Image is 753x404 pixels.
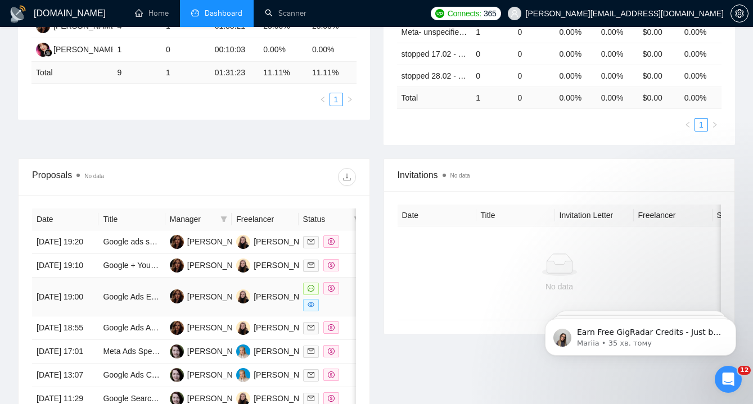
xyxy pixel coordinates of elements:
[210,62,259,84] td: 01:31:23
[319,96,326,103] span: left
[708,118,722,131] button: right
[98,364,165,387] td: Google Ads Campaign Specialist Needed
[170,323,252,332] a: IK[PERSON_NAME]
[53,43,118,56] div: [PERSON_NAME]
[170,289,184,303] img: IK
[402,49,586,58] a: stopped 17.02 - Google Ads - ecommerce/AI - $500+
[351,211,363,228] span: filter
[555,87,597,108] td: 0.00 %
[32,168,194,186] div: Proposals
[265,8,306,18] a: searchScanner
[236,321,250,335] img: TB
[98,316,165,340] td: Google Ads Audit & Optimization for E-commerce Products
[731,9,749,18] a: setting
[308,38,357,62] td: 0.00%
[32,316,98,340] td: [DATE] 18:55
[210,38,259,62] td: 00:10:03
[218,211,229,228] span: filter
[328,395,335,402] span: dollar
[731,9,748,18] span: setting
[170,344,184,358] img: IG
[308,395,314,402] span: mail
[103,292,258,301] a: Google Ads Expert Needed for Collaboration
[513,65,554,87] td: 0
[36,43,50,57] img: NK
[254,321,318,334] div: [PERSON_NAME]
[338,168,356,186] button: download
[555,205,634,226] th: Invitation Letter
[254,290,318,303] div: [PERSON_NAME]
[308,371,314,378] span: mail
[220,216,227,223] span: filter
[32,364,98,387] td: [DATE] 13:07
[680,65,722,87] td: 0.00%
[205,8,242,18] span: Dashboard
[308,238,314,245] span: mail
[328,324,335,331] span: dollar
[435,9,444,18] img: upwork-logo.png
[484,7,496,20] span: 365
[98,230,165,254] td: Google ads search ads for ecommerce shopify website
[259,62,308,84] td: 11.11 %
[638,43,680,65] td: $0.00
[684,121,691,128] span: left
[731,4,749,22] button: setting
[170,370,252,379] a: IG[PERSON_NAME]
[528,295,753,374] iframe: Intercom notifications повідомлення
[32,230,98,254] td: [DATE] 19:20
[330,93,343,106] li: 1
[397,87,472,108] td: Total
[638,21,680,43] td: $0.00
[236,393,318,402] a: TB[PERSON_NAME]
[597,65,638,87] td: 0.00%
[354,216,360,223] span: filter
[680,87,722,108] td: 0.00 %
[316,93,330,106] button: left
[328,262,335,269] span: dollar
[161,62,210,84] td: 1
[98,340,165,364] td: Meta Ads Specialist – B2B Campaigns with ACV $5k+
[161,38,210,62] td: 0
[398,168,722,182] span: Invitations
[32,254,98,278] td: [DATE] 19:10
[681,118,695,131] li: Previous Page
[32,278,98,316] td: [DATE] 19:00
[112,62,161,84] td: 9
[308,262,314,269] span: mail
[328,285,335,292] span: dollar
[448,7,481,20] span: Connects:
[103,347,291,356] a: Meta Ads Specialist – B2B Campaigns with ACV $5k+
[308,285,314,292] span: message
[187,235,252,248] div: [PERSON_NAME]
[165,208,232,230] th: Manager
[259,38,308,62] td: 0.00%
[103,370,247,379] a: Google Ads Campaign Specialist Needed
[634,205,713,226] th: Freelancer
[555,43,597,65] td: 0.00%
[308,324,314,331] span: mail
[328,348,335,355] span: dollar
[187,290,252,303] div: [PERSON_NAME]
[738,366,751,375] span: 12
[695,119,707,131] a: 1
[303,213,349,225] span: Status
[170,321,184,335] img: IK
[98,208,165,230] th: Title
[680,21,722,43] td: 0.00%
[708,118,722,131] li: Next Page
[232,208,298,230] th: Freelancer
[402,71,617,80] a: stopped 28.02 - Google Ads - LeadGen/cases/hook- saved $k
[170,346,252,355] a: IG[PERSON_NAME]
[103,394,313,403] a: Google Search Ads Specialist Needed for Digital Advertising
[308,348,314,355] span: mail
[170,368,184,382] img: IG
[236,258,250,273] img: TB
[236,370,318,379] a: AS[PERSON_NAME]
[513,21,554,43] td: 0
[170,393,252,402] a: IG[PERSON_NAME]
[236,292,318,301] a: TB[PERSON_NAME]
[343,93,357,106] li: Next Page
[471,65,513,87] td: 0
[346,96,353,103] span: right
[36,44,118,53] a: NK[PERSON_NAME]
